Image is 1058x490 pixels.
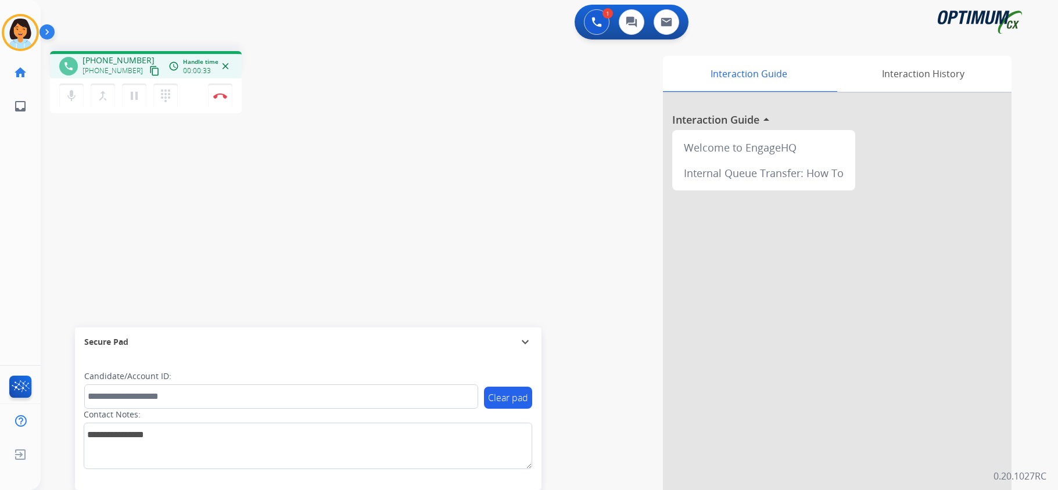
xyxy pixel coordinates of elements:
mat-icon: home [13,66,27,80]
span: Secure Pad [84,336,128,348]
mat-icon: merge_type [96,89,110,103]
span: 00:00:33 [183,66,211,75]
mat-icon: phone [63,61,74,71]
img: control [213,93,227,99]
mat-icon: expand_more [518,335,532,349]
mat-icon: pause [127,89,141,103]
label: Contact Notes: [84,409,141,420]
mat-icon: dialpad [159,89,173,103]
div: Welcome to EngageHQ [677,135,851,160]
mat-icon: inbox [13,99,27,113]
mat-icon: content_copy [149,66,160,76]
span: Handle time [183,57,218,66]
mat-icon: mic [64,89,78,103]
button: Clear pad [484,387,532,409]
div: 1 [602,8,613,19]
div: Interaction Guide [663,56,834,92]
div: Internal Queue Transfer: How To [677,160,851,186]
span: [PHONE_NUMBER] [83,55,155,66]
img: avatar [4,16,37,49]
mat-icon: close [220,61,231,71]
mat-icon: access_time [168,61,179,71]
label: Candidate/Account ID: [84,370,171,382]
div: Interaction History [834,56,1012,92]
p: 0.20.1027RC [994,469,1046,483]
span: [PHONE_NUMBER] [83,66,143,75]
